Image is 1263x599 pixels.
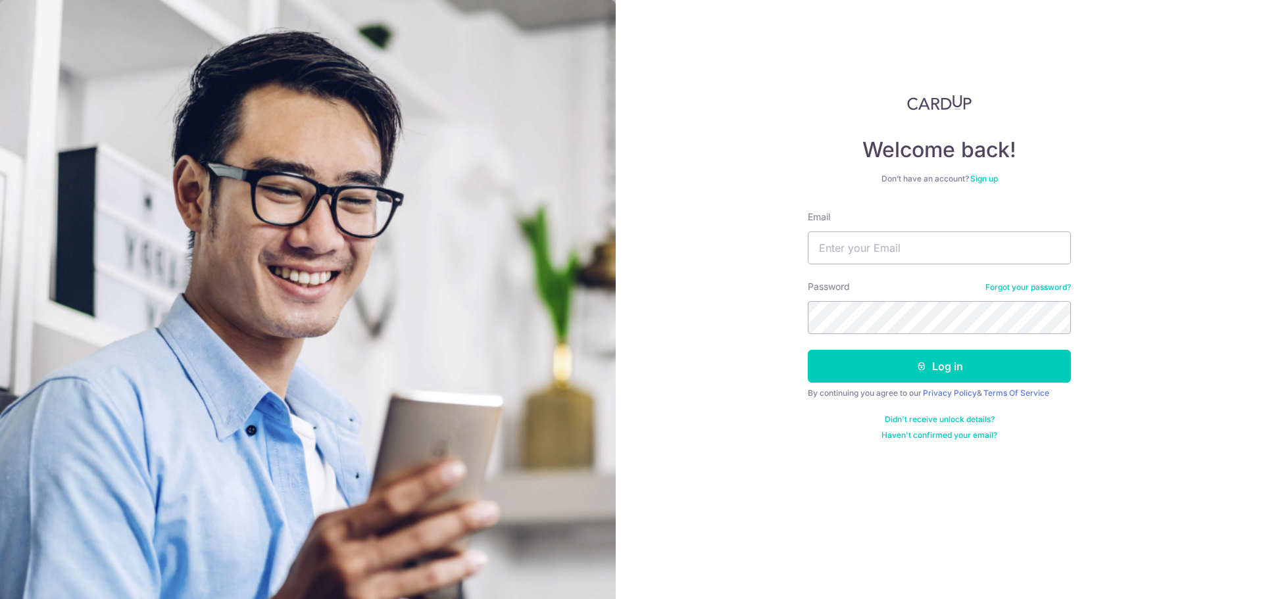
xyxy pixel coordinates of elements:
a: Sign up [970,174,998,183]
img: CardUp Logo [907,95,972,110]
a: Didn't receive unlock details? [885,414,995,425]
a: Forgot your password? [985,282,1071,293]
button: Log in [808,350,1071,383]
a: Privacy Policy [923,388,977,398]
div: Don’t have an account? [808,174,1071,184]
a: Terms Of Service [983,388,1049,398]
div: By continuing you agree to our & [808,388,1071,398]
input: Enter your Email [808,231,1071,264]
label: Password [808,280,850,293]
a: Haven't confirmed your email? [881,430,997,441]
h4: Welcome back! [808,137,1071,163]
label: Email [808,210,830,224]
